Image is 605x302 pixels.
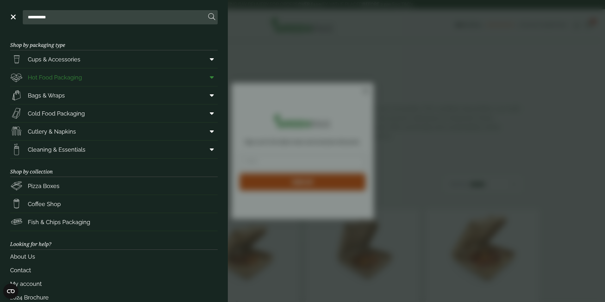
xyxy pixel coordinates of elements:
[28,73,82,82] span: Hot Food Packaging
[10,195,218,213] a: Coffee Shop
[10,125,23,138] img: Cutlery.svg
[10,159,218,177] h3: Shop by collection
[10,141,218,158] a: Cleaning & Essentials
[10,32,218,50] h3: Shop by packaging type
[10,71,23,84] img: Deli_box.svg
[10,104,218,122] a: Cold Food Packaging
[28,182,59,190] span: Pizza Boxes
[10,107,23,120] img: Sandwich_box.svg
[10,68,218,86] a: Hot Food Packaging
[10,213,218,231] a: Fish & Chips Packaging
[28,145,85,154] span: Cleaning & Essentials
[28,109,85,118] span: Cold Food Packaging
[10,86,218,104] a: Bags & Wraps
[10,123,218,140] a: Cutlery & Napkins
[10,50,218,68] a: Cups & Accessories
[10,250,218,263] a: About Us
[10,53,23,66] img: PintNhalf_cup.svg
[28,127,76,136] span: Cutlery & Napkins
[10,231,218,249] h3: Looking for help?
[10,263,218,277] a: Contact
[10,198,23,210] img: HotDrink_paperCup.svg
[10,179,23,192] img: Pizza_boxes.svg
[10,89,23,102] img: Paper_carriers.svg
[28,200,61,208] span: Coffee Shop
[10,143,23,156] img: open-wipe.svg
[10,216,23,228] img: FishNchip_box.svg
[10,177,218,195] a: Pizza Boxes
[28,55,80,64] span: Cups & Accessories
[28,218,90,226] span: Fish & Chips Packaging
[3,284,18,299] button: Open CMP widget
[10,277,218,291] a: My account
[28,91,65,100] span: Bags & Wraps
